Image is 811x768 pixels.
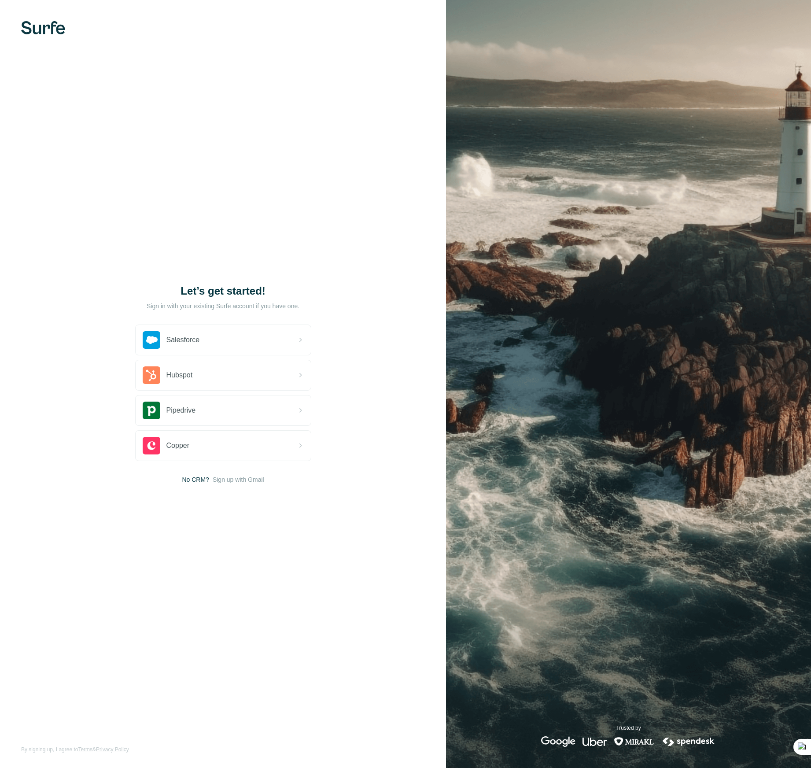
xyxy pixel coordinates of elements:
button: Sign up with Gmail [213,475,264,484]
img: hubspot's logo [143,366,160,384]
img: copper's logo [143,437,160,454]
span: Copper [166,440,189,451]
img: uber's logo [582,736,607,747]
p: Sign in with your existing Surfe account if you have one. [147,302,299,310]
a: Privacy Policy [96,746,129,753]
img: pipedrive's logo [143,402,160,419]
span: Hubspot [166,370,193,380]
img: spendesk's logo [661,736,716,747]
img: salesforce's logo [143,331,160,349]
a: Terms [78,746,92,753]
span: Salesforce [166,335,200,345]
img: google's logo [541,736,575,747]
img: mirakl's logo [614,736,654,747]
img: Surfe's logo [21,21,65,34]
span: No CRM? [182,475,209,484]
h1: Let’s get started! [135,284,311,298]
p: Trusted by [616,724,641,732]
span: By signing up, I agree to & [21,746,129,753]
span: Pipedrive [166,405,196,416]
